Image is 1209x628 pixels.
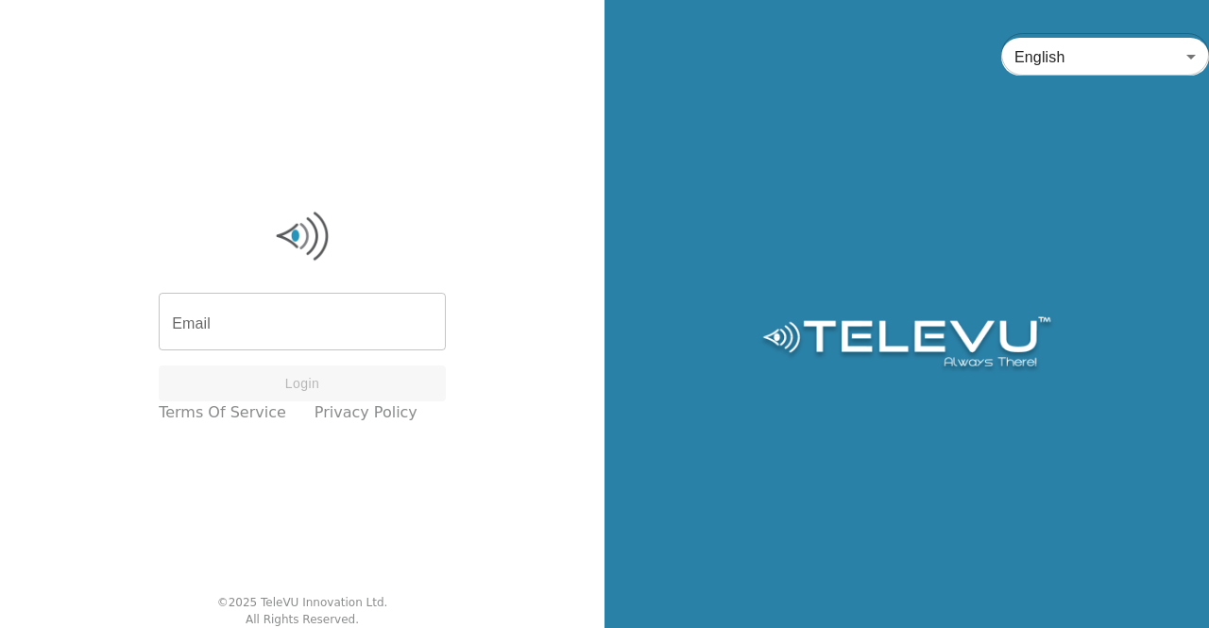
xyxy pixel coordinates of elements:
[159,401,286,424] a: Terms of Service
[759,316,1053,373] img: Logo
[217,594,388,611] div: © 2025 TeleVU Innovation Ltd.
[315,401,417,424] a: Privacy Policy
[246,611,359,628] div: All Rights Reserved.
[159,208,446,264] img: Logo
[1001,30,1209,83] div: English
